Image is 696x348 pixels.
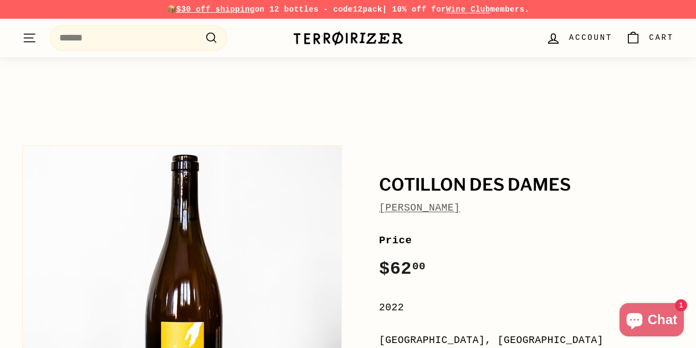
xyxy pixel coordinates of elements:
[412,260,426,273] sup: 00
[379,259,426,279] span: $62
[619,22,680,54] a: Cart
[616,303,687,339] inbox-online-store-chat: Shopify online store chat
[353,5,382,14] strong: 12pack
[22,3,674,16] p: 📦 on 12 bottles - code | 10% off for members.
[446,5,490,14] a: Wine Club
[379,300,674,316] div: 2022
[176,5,255,14] span: $30 off shipping
[649,32,674,44] span: Cart
[569,32,612,44] span: Account
[539,22,619,54] a: Account
[379,232,674,249] label: Price
[379,176,674,195] h1: Cotillon Des Dames
[379,202,460,213] a: [PERSON_NAME]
